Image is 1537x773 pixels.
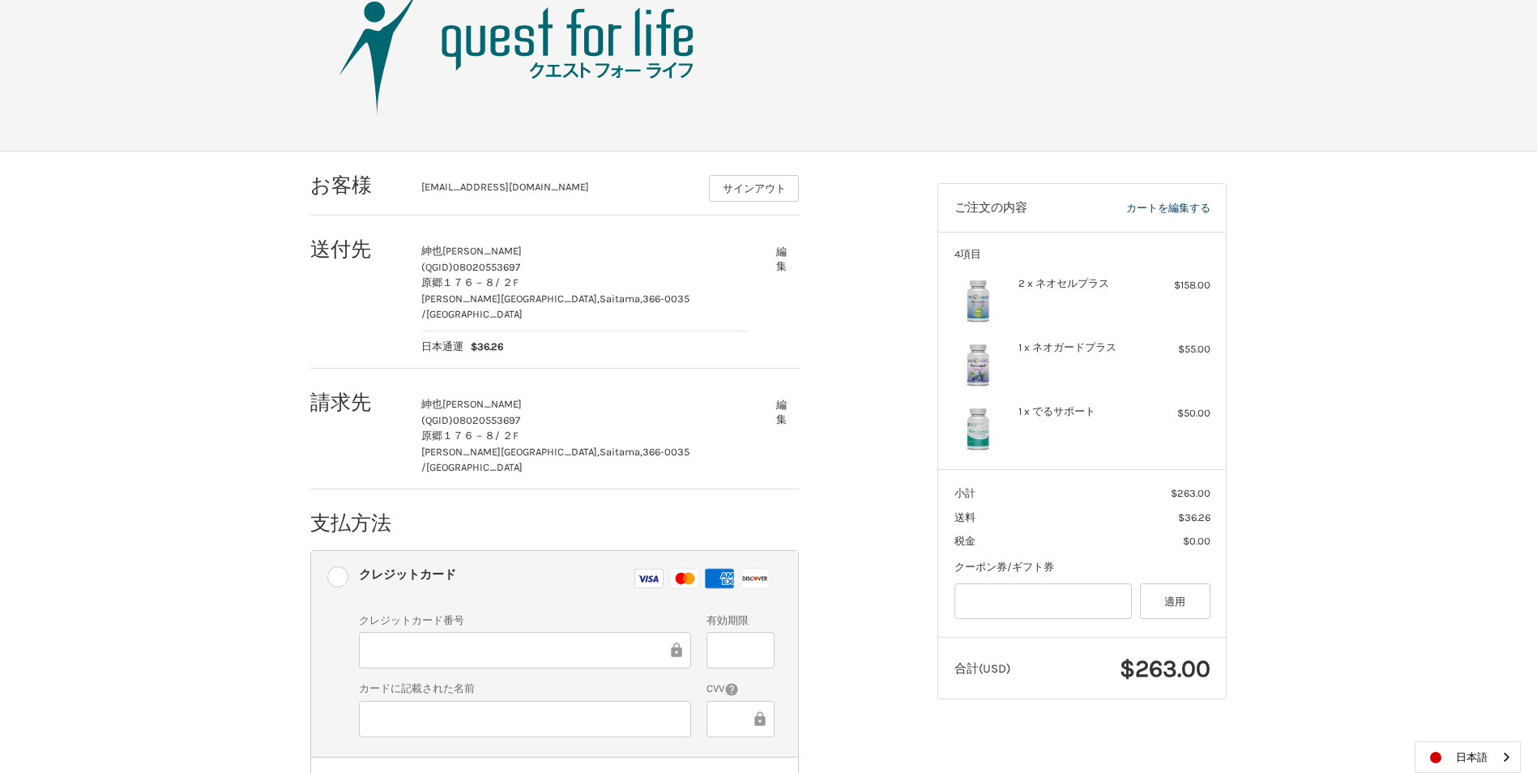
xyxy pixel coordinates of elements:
[310,237,405,262] h2: 送付先
[954,559,1210,575] div: クーポン券/ギフト券
[954,583,1133,620] input: Gift Certificate or Coupon Code
[421,398,442,410] span: 紳也
[495,429,519,442] span: / ２F
[495,276,519,288] span: / ２F
[453,414,520,426] span: 08020553697
[421,339,463,355] span: 日本通運
[421,446,600,458] span: [PERSON_NAME][GEOGRAPHIC_DATA],
[954,248,1210,261] h3: 4項目
[1120,654,1210,683] span: $263.00
[709,175,799,202] button: サインアウト
[310,390,405,415] h2: 請求先
[600,446,643,458] span: Saitama,
[310,510,405,536] h2: 支払方法
[954,535,976,547] span: 税金
[954,661,1010,676] span: 合計(USD)
[954,200,1074,216] h3: ご注文の内容
[421,429,495,442] span: 原郷１７６－８
[442,245,522,257] span: [PERSON_NAME]
[600,293,643,305] span: Saitama,
[707,613,774,629] label: 有効期限
[1018,341,1142,354] h4: 1 x ネオガードプラス
[1018,277,1142,290] h4: 2 x ネオセルプラス
[463,339,504,355] span: $36.26
[1140,583,1210,620] button: 適用
[1073,200,1210,216] a: カートを編集する
[421,293,600,305] span: [PERSON_NAME][GEOGRAPHIC_DATA],
[954,511,976,523] span: 送料
[421,414,453,426] span: (QGID)
[421,261,453,273] span: (QGID)
[442,398,522,410] span: [PERSON_NAME]
[1415,741,1521,773] div: Language
[1018,405,1142,418] h4: 1 x でるサポート
[763,239,799,279] button: 編集
[453,261,520,273] span: 08020553697
[1146,277,1210,293] div: $158.00
[1415,742,1520,772] a: 日本語
[1415,741,1521,773] aside: Language selected: 日本語
[359,562,456,588] div: クレジットカード
[1171,487,1210,499] span: $263.00
[707,681,774,697] label: CVV
[310,173,405,198] h2: お客様
[718,710,750,728] iframe: 安全なクレジットカードフレーム - CVV
[1183,535,1210,547] span: $0.00
[1178,511,1210,523] span: $36.26
[421,245,442,257] span: 紳也
[1146,405,1210,421] div: $50.00
[421,179,694,202] div: [EMAIL_ADDRESS][DOMAIN_NAME]
[763,392,799,432] button: 編集
[718,641,762,660] iframe: セキュア・クレジットカード・フレーム - 有効期限
[954,487,976,499] span: 小計
[1146,341,1210,357] div: $55.00
[426,461,523,473] span: [GEOGRAPHIC_DATA]
[426,308,523,320] span: [GEOGRAPHIC_DATA]
[370,641,668,660] iframe: セキュア・クレジットカード・フレーム - クレジットカード番号
[370,710,680,728] iframe: セキュア・クレジットカード・フレーム - カード所有者名
[359,613,691,629] label: クレジットカード番号
[359,681,691,697] label: カードに記載された名前
[421,276,495,288] span: 原郷１７６－８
